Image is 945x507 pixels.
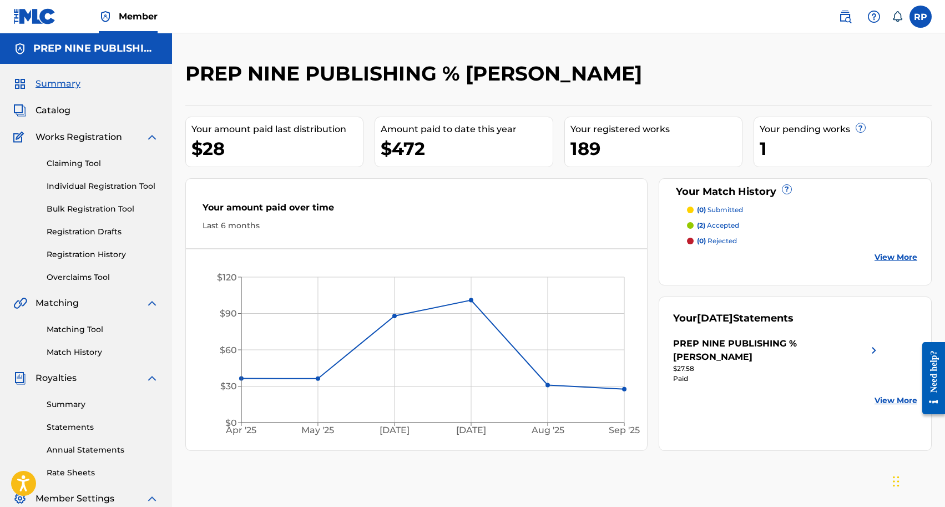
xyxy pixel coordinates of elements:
img: Catalog [13,104,27,117]
tspan: [DATE] [457,425,487,436]
a: Matching Tool [47,324,159,335]
span: Works Registration [36,130,122,144]
tspan: [DATE] [380,425,410,436]
div: $27.58 [673,364,881,374]
div: Your Match History [673,184,917,199]
div: Notifications [892,11,903,22]
a: Rate Sheets [47,467,159,479]
img: Accounts [13,42,27,56]
span: ? [856,123,865,132]
img: Member Settings [13,492,27,505]
tspan: Aug '25 [531,425,564,436]
img: MLC Logo [13,8,56,24]
div: Amount paid to date this year [381,123,552,136]
a: Bulk Registration Tool [47,203,159,215]
div: $28 [191,136,363,161]
iframe: Chat Widget [890,454,945,507]
span: Matching [36,297,79,310]
div: Your Statements [673,311,794,326]
a: (0) rejected [687,236,917,246]
a: Overclaims Tool [47,272,159,283]
img: Top Rightsholder [99,10,112,23]
a: Summary [47,399,159,410]
div: Drag [893,465,899,498]
div: Your pending works [760,123,931,136]
img: right chevron icon [867,337,881,364]
div: Help [863,6,885,28]
div: Paid [673,374,881,384]
a: Individual Registration Tool [47,180,159,192]
div: PREP NINE PUBLISHING % [PERSON_NAME] [673,337,867,364]
a: PREP NINE PUBLISHING % [PERSON_NAME]right chevron icon$27.58Paid [673,337,881,384]
a: Registration History [47,249,159,260]
img: Works Registration [13,130,28,144]
tspan: $30 [220,381,237,391]
tspan: $60 [220,345,237,355]
img: Royalties [13,372,27,385]
a: Match History [47,347,159,358]
iframe: Resource Center [914,334,945,423]
span: Member [119,10,158,23]
img: Matching [13,297,27,310]
span: (2) [697,221,705,229]
img: search [838,10,852,23]
div: Your registered works [570,123,742,136]
div: Last 6 months [203,220,630,232]
span: (0) [697,205,706,214]
tspan: $90 [220,308,237,319]
h5: PREP NINE PUBLISHING % ROBERTO PEREZ-TORRES [33,42,159,55]
div: Your amount paid over time [203,201,630,220]
span: Member Settings [36,492,114,505]
p: submitted [697,205,743,215]
tspan: Sep '25 [609,425,640,436]
a: View More [875,252,917,263]
a: SummarySummary [13,77,80,91]
span: [DATE] [697,312,733,324]
a: Statements [47,421,159,433]
div: 1 [760,136,931,161]
tspan: $0 [225,418,237,428]
div: 189 [570,136,742,161]
h2: PREP NINE PUBLISHING % [PERSON_NAME] [185,61,648,86]
div: User Menu [909,6,932,28]
div: Your amount paid last distribution [191,123,363,136]
img: expand [145,297,159,310]
div: $472 [381,136,552,161]
span: Catalog [36,104,70,117]
a: (2) accepted [687,220,917,230]
p: accepted [697,220,739,230]
img: help [867,10,881,23]
a: Public Search [834,6,856,28]
a: Annual Statements [47,444,159,456]
img: expand [145,492,159,505]
span: ? [782,185,791,194]
tspan: Apr '25 [226,425,257,436]
tspan: $120 [217,272,237,283]
span: (0) [697,237,706,245]
img: expand [145,130,159,144]
a: Registration Drafts [47,226,159,238]
img: Summary [13,77,27,91]
p: rejected [697,236,737,246]
img: expand [145,372,159,385]
span: Summary [36,77,80,91]
a: (0) submitted [687,205,917,215]
tspan: May '25 [302,425,335,436]
a: View More [875,395,917,406]
span: Royalties [36,372,77,385]
a: CatalogCatalog [13,104,70,117]
a: Claiming Tool [47,158,159,169]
